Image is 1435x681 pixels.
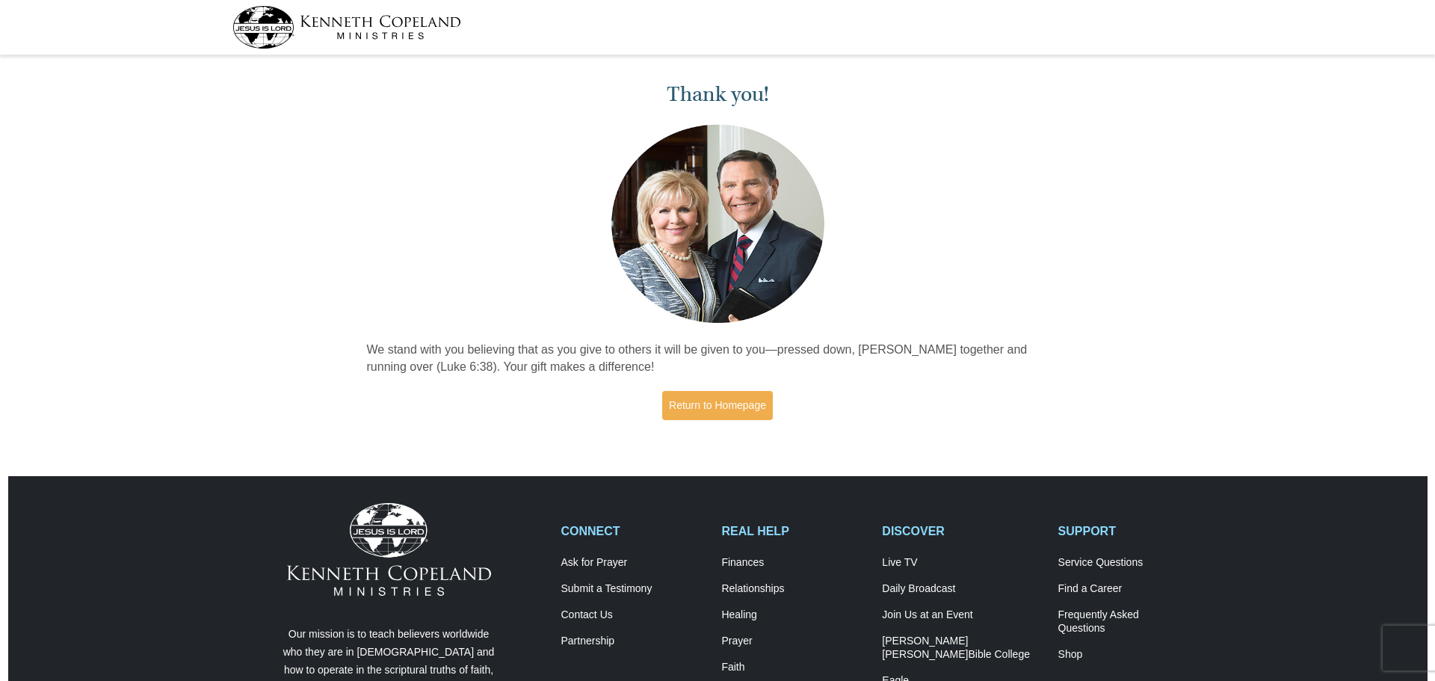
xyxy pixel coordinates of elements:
[721,556,866,570] a: Finances
[367,342,1069,376] p: We stand with you believing that as you give to others it will be given to you—pressed down, [PER...
[287,503,491,596] img: Kenneth Copeland Ministries
[1058,582,1203,596] a: Find a Career
[561,582,706,596] a: Submit a Testimony
[882,524,1042,538] h2: DISCOVER
[882,608,1042,622] a: Join Us at an Event
[232,6,461,49] img: kcm-header-logo.svg
[882,582,1042,596] a: Daily Broadcast
[882,635,1042,662] a: [PERSON_NAME] [PERSON_NAME]Bible College
[608,121,828,327] img: Kenneth and Gloria
[561,608,706,622] a: Contact Us
[1058,524,1203,538] h2: SUPPORT
[367,82,1069,107] h1: Thank you!
[968,648,1030,660] span: Bible College
[721,608,866,622] a: Healing
[882,556,1042,570] a: Live TV
[721,661,866,674] a: Faith
[1058,608,1203,635] a: Frequently AskedQuestions
[721,582,866,596] a: Relationships
[721,635,866,648] a: Prayer
[721,524,866,538] h2: REAL HELP
[662,391,773,420] a: Return to Homepage
[561,556,706,570] a: Ask for Prayer
[1058,556,1203,570] a: Service Questions
[561,524,706,538] h2: CONNECT
[1058,648,1203,662] a: Shop
[561,635,706,648] a: Partnership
